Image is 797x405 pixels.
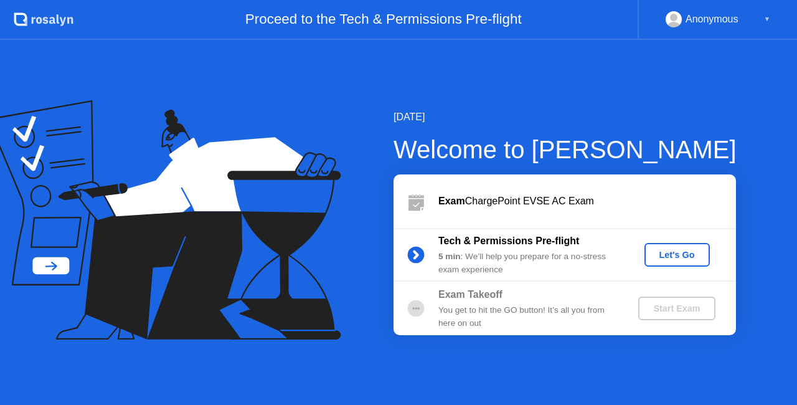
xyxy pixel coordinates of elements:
div: : We’ll help you prepare for a no-stress exam experience [438,250,618,276]
b: Tech & Permissions Pre-flight [438,236,579,246]
div: Welcome to [PERSON_NAME] [394,131,737,168]
div: Start Exam [643,303,710,313]
button: Let's Go [644,243,710,267]
b: Exam Takeoff [438,289,502,300]
div: Anonymous [686,11,738,27]
div: Let's Go [649,250,705,260]
b: 5 min [438,252,461,261]
b: Exam [438,196,465,206]
button: Start Exam [638,297,715,320]
div: You get to hit the GO button! It’s all you from here on out [438,304,618,330]
div: [DATE] [394,110,737,125]
div: ChargePoint EVSE AC Exam [438,194,736,209]
div: ▼ [764,11,770,27]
